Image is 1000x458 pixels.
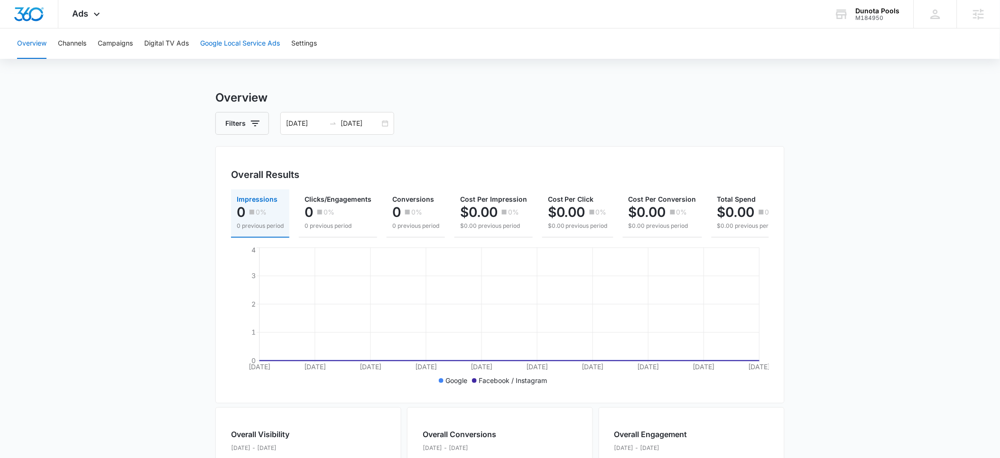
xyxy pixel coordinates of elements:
button: Google Local Service Ads [200,28,280,59]
span: Cost Per Click [548,195,594,203]
div: account id [856,15,900,21]
button: Settings [291,28,317,59]
p: [DATE] - [DATE] [423,444,496,452]
tspan: 0 [251,356,256,365]
tspan: [DATE] [249,363,270,371]
input: End date [341,118,380,129]
span: Ads [73,9,89,19]
span: Total Spend [717,195,756,203]
p: $0.00 [629,205,666,220]
p: $0.00 previous period [460,222,527,230]
span: Conversions [392,195,434,203]
tspan: 4 [251,246,256,254]
input: Start date [286,118,325,129]
p: Google [445,375,467,385]
span: swap-right [329,120,337,127]
tspan: [DATE] [527,363,548,371]
p: 0 [237,205,245,220]
button: Digital TV Ads [144,28,189,59]
p: 0% [765,209,776,215]
span: Clicks/Engagements [305,195,371,203]
span: to [329,120,337,127]
p: 0% [411,209,422,215]
tspan: [DATE] [748,363,770,371]
span: Cost Per Impression [460,195,527,203]
button: Channels [58,28,86,59]
p: 0 previous period [392,222,439,230]
tspan: [DATE] [304,363,326,371]
p: $0.00 [717,205,755,220]
tspan: [DATE] [471,363,492,371]
p: 0 [392,205,401,220]
tspan: [DATE] [582,363,604,371]
span: Impressions [237,195,278,203]
p: $0.00 previous period [548,222,608,230]
p: 0 previous period [305,222,371,230]
p: 0% [256,209,267,215]
div: account name [856,7,900,15]
tspan: 3 [251,271,256,280]
p: $0.00 [548,205,585,220]
tspan: [DATE] [693,363,715,371]
button: Campaigns [98,28,133,59]
button: Filters [215,112,269,135]
button: Overview [17,28,46,59]
p: 0% [508,209,519,215]
span: Cost Per Conversion [629,195,696,203]
h3: Overview [215,89,785,106]
h2: Overall Conversions [423,429,496,440]
p: $0.00 previous period [717,222,777,230]
p: $0.00 previous period [629,222,696,230]
p: [DATE] - [DATE] [614,444,687,452]
p: 0 [305,205,313,220]
tspan: 1 [251,328,256,336]
h2: Overall Engagement [614,429,687,440]
tspan: [DATE] [360,363,381,371]
p: Facebook / Instagram [479,375,547,385]
p: 0% [596,209,607,215]
tspan: [DATE] [638,363,659,371]
tspan: [DATE] [415,363,437,371]
p: 0% [324,209,334,215]
tspan: 2 [251,300,256,308]
p: 0% [676,209,687,215]
p: 0 previous period [237,222,284,230]
p: $0.00 [460,205,498,220]
p: [DATE] - [DATE] [231,444,289,452]
h3: Overall Results [231,168,299,182]
h2: Overall Visibility [231,429,289,440]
